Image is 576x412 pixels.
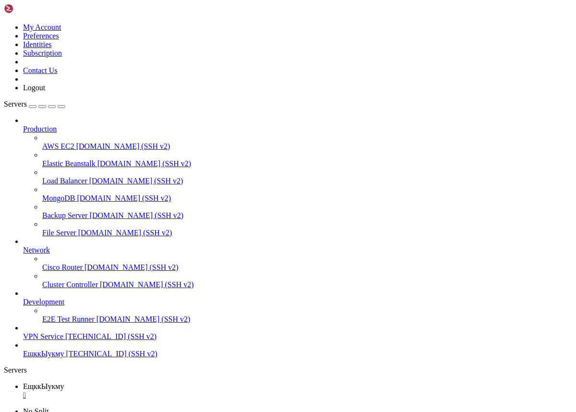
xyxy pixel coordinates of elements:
a: Cisco Router [DOMAIN_NAME] (SSH v2) [42,263,572,272]
li: AWS EC2 [DOMAIN_NAME] (SSH v2) [42,133,572,151]
li: VPN Service [TECHNICAL_ID] (SSH v2) [23,324,572,341]
div: Servers [4,366,572,375]
li: Development [23,289,572,324]
a: Production [23,125,572,133]
span: [DOMAIN_NAME] (SSH v2) [76,142,170,150]
a: ЕщккЫукму [TECHNICAL_ID] (SSH v2) [23,350,572,358]
img: Shellngn [4,4,59,13]
li: Backup Server [DOMAIN_NAME] (SSH v2) [42,203,572,220]
a: Load Balancer [DOMAIN_NAME] (SSH v2) [42,177,572,185]
li: File Server [DOMAIN_NAME] (SSH v2) [42,220,572,237]
a: Logout [23,84,45,92]
a: E2E Test Runner [DOMAIN_NAME] (SSH v2) [42,315,572,324]
a: Elastic Beanstalk [DOMAIN_NAME] (SSH v2) [42,159,572,168]
span: Backup Server [42,211,88,219]
li: Load Balancer [DOMAIN_NAME] (SSH v2) [42,168,572,185]
span: [DOMAIN_NAME] (SSH v2) [89,177,183,185]
a: Network [23,246,572,254]
span: MongoDB [42,194,75,202]
li: Cisco Router [DOMAIN_NAME] (SSH v2) [42,254,572,272]
span: [DOMAIN_NAME] (SSH v2) [97,159,192,168]
span: File Server [42,229,76,237]
a:  [23,391,572,400]
li: Elastic Beanstalk [DOMAIN_NAME] (SSH v2) [42,151,572,168]
a: Identities [23,40,52,48]
span: ЕщккЫукму [23,382,64,390]
a: Preferences [23,32,59,40]
span: [TECHNICAL_ID] (SSH v2) [65,332,156,340]
a: File Server [DOMAIN_NAME] (SSH v2) [42,229,572,237]
span: Load Balancer [42,177,87,185]
a: AWS EC2 [DOMAIN_NAME] (SSH v2) [42,142,572,151]
li: E2E Test Runner [DOMAIN_NAME] (SSH v2) [42,306,572,324]
span: AWS EC2 [42,142,74,150]
a: My Account [23,23,61,31]
li: Production [23,116,572,237]
span: VPN Service [23,332,63,340]
span: Cluster Controller [42,280,98,289]
span: [DOMAIN_NAME] (SSH v2) [96,315,191,323]
li: Cluster Controller [DOMAIN_NAME] (SSH v2) [42,272,572,289]
a: Development [23,298,572,306]
span: [TECHNICAL_ID] (SSH v2) [66,350,157,358]
span: ЕщккЫукму [23,350,64,358]
span: [DOMAIN_NAME] (SSH v2) [77,194,171,202]
a: Contact Us [23,66,58,74]
a: Backup Server [DOMAIN_NAME] (SSH v2) [42,211,572,220]
li: ЕщккЫукму [TECHNICAL_ID] (SSH v2) [23,341,572,358]
span: Servers [4,100,27,108]
a: MongoDB [DOMAIN_NAME] (SSH v2) [42,194,572,203]
span: Elastic Beanstalk [42,159,96,168]
a: Cluster Controller [DOMAIN_NAME] (SSH v2) [42,280,572,289]
span: [DOMAIN_NAME] (SSH v2) [90,211,184,219]
span: E2E Test Runner [42,315,95,323]
li: MongoDB [DOMAIN_NAME] (SSH v2) [42,185,572,203]
span: Production [23,125,57,133]
a: VPN Service [TECHNICAL_ID] (SSH v2) [23,332,572,341]
span: Development [23,298,64,306]
li: Network [23,237,572,289]
span: [DOMAIN_NAME] (SSH v2) [100,280,194,289]
span: [DOMAIN_NAME] (SSH v2) [78,229,172,237]
span: Network [23,246,50,254]
span: Cisco Router [42,263,83,271]
a: Subscription [23,49,62,57]
a: ЕщккЫукму [23,382,572,400]
span: [DOMAIN_NAME] (SSH v2) [84,263,179,271]
a: Servers [4,100,65,108]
